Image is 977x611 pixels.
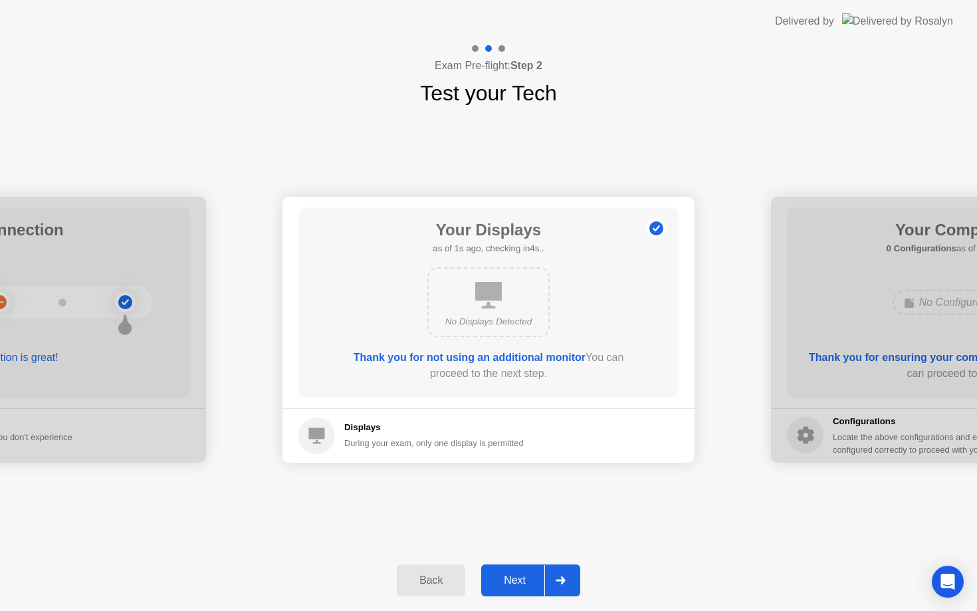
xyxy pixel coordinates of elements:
[932,566,964,598] div: Open Intercom Messenger
[435,58,542,74] h4: Exam Pre-flight:
[439,315,538,328] div: No Displays Detected
[842,13,953,29] img: Delivered by Rosalyn
[433,242,544,255] h5: as of 1s ago, checking in4s..
[397,564,465,596] button: Back
[354,352,586,363] b: Thank you for not using an additional monitor
[485,574,544,586] div: Next
[344,437,524,449] div: During your exam, only one display is permitted
[344,421,524,434] h5: Displays
[481,564,580,596] button: Next
[401,574,461,586] div: Back
[336,350,641,382] div: You can proceed to the next step.
[420,77,557,109] h1: Test your Tech
[775,13,834,29] div: Delivered by
[510,60,542,71] b: Step 2
[433,218,544,242] h1: Your Displays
